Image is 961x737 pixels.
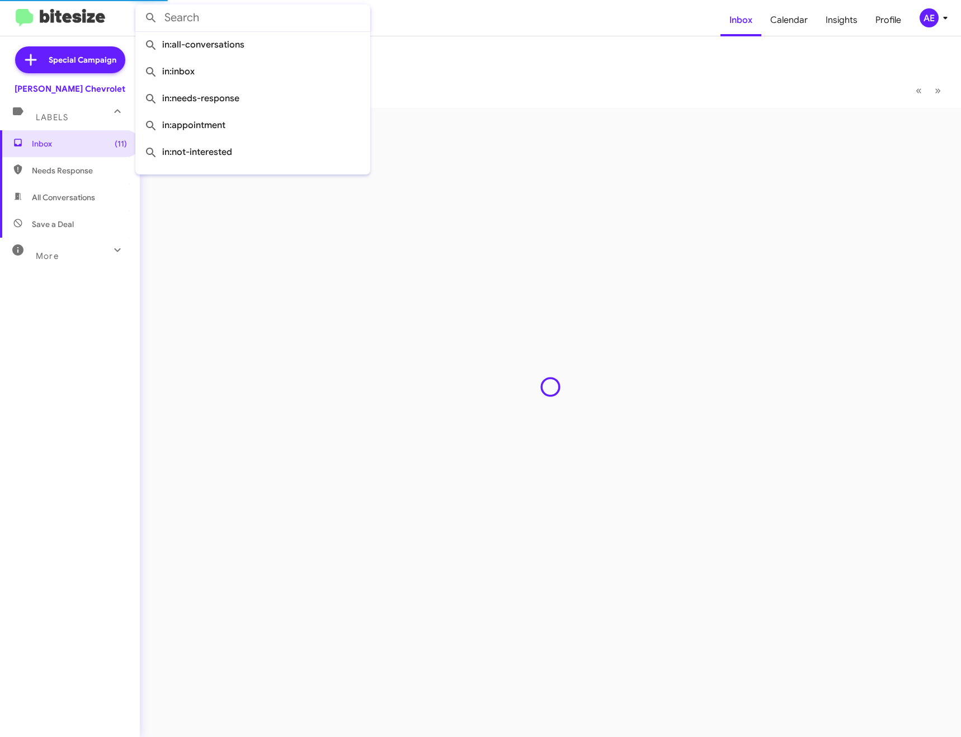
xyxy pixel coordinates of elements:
nav: Page navigation example [910,79,948,102]
input: Search [135,4,370,31]
span: » [935,83,941,97]
button: Previous [909,79,929,102]
span: Inbox [32,138,127,149]
span: in:appointment [144,112,361,139]
span: Labels [36,112,68,122]
span: Save a Deal [32,219,74,230]
span: More [36,251,59,261]
span: in:inbox [144,58,361,85]
span: Special Campaign [49,54,116,65]
span: in:not-interested [144,139,361,166]
a: Profile [866,4,910,36]
span: « [916,83,922,97]
span: in:needs-response [144,85,361,112]
a: Insights [817,4,866,36]
button: AE [910,8,949,27]
a: Inbox [720,4,761,36]
span: in:all-conversations [144,31,361,58]
a: Calendar [761,4,817,36]
span: (11) [115,138,127,149]
div: AE [920,8,939,27]
button: Next [928,79,948,102]
span: in:sold-verified [144,166,361,192]
a: Special Campaign [15,46,125,73]
div: [PERSON_NAME] Chevrolet [15,83,125,95]
span: Needs Response [32,165,127,176]
span: All Conversations [32,192,95,203]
